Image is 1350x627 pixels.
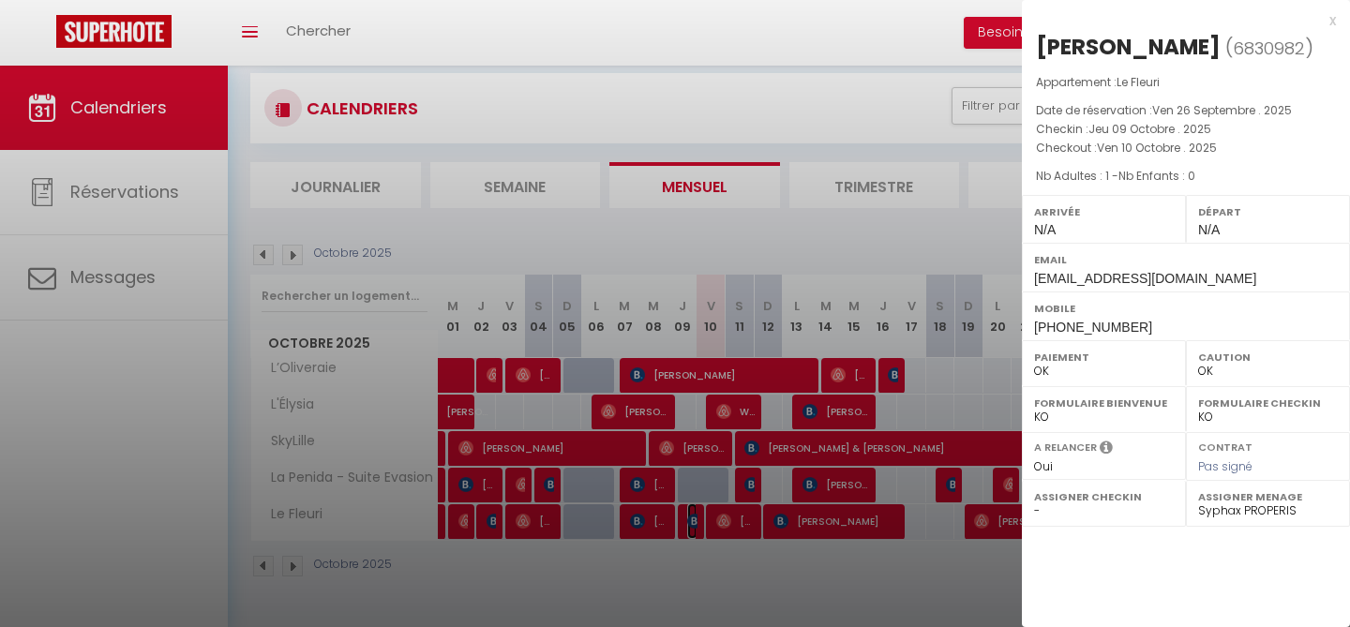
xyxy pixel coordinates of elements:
[1225,35,1313,61] span: ( )
[1198,222,1220,237] span: N/A
[1036,73,1336,92] p: Appartement :
[1233,37,1305,60] span: 6830982
[1036,120,1336,139] p: Checkin :
[1034,202,1174,221] label: Arrivée
[1198,394,1338,412] label: Formulaire Checkin
[1117,74,1160,90] span: Le Fleuri
[1034,271,1256,286] span: [EMAIL_ADDRESS][DOMAIN_NAME]
[1036,168,1195,184] span: Nb Adultes : 1 -
[1198,487,1338,506] label: Assigner Menage
[1034,440,1097,455] label: A relancer
[1034,487,1174,506] label: Assigner Checkin
[1022,9,1336,32] div: x
[1088,121,1211,137] span: Jeu 09 Octobre . 2025
[1036,101,1336,120] p: Date de réservation :
[1034,299,1338,318] label: Mobile
[1036,139,1336,157] p: Checkout :
[1100,440,1113,460] i: Sélectionner OUI si vous souhaiter envoyer les séquences de messages post-checkout
[1152,102,1292,118] span: Ven 26 Septembre . 2025
[1097,140,1217,156] span: Ven 10 Octobre . 2025
[1034,320,1152,335] span: [PHONE_NUMBER]
[1034,394,1174,412] label: Formulaire Bienvenue
[1198,348,1338,366] label: Caution
[1198,202,1338,221] label: Départ
[1198,440,1252,452] label: Contrat
[1198,458,1252,474] span: Pas signé
[1034,348,1174,366] label: Paiement
[1034,222,1056,237] span: N/A
[1034,250,1338,269] label: Email
[1118,168,1195,184] span: Nb Enfants : 0
[1036,32,1221,62] div: [PERSON_NAME]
